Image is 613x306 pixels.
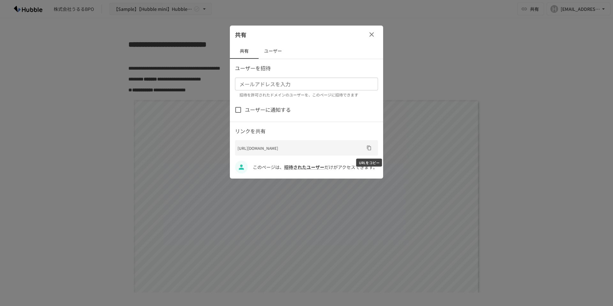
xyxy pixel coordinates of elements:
[235,64,378,73] p: ユーザーを招待
[253,164,378,171] p: このページは、 だけがアクセスできます。
[259,43,287,59] button: ユーザー
[245,106,291,114] span: ユーザーに通知する
[235,127,378,135] p: リンクを共有
[230,26,383,43] div: 共有
[284,164,324,170] a: 招待されたユーザー
[230,43,259,59] button: 共有
[356,159,382,167] div: URLをコピー
[238,145,364,151] p: [URL][DOMAIN_NAME]
[364,143,374,153] button: URLをコピー
[239,92,374,98] p: 招待を許可されたドメインのユーザーを、このページに招待できます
